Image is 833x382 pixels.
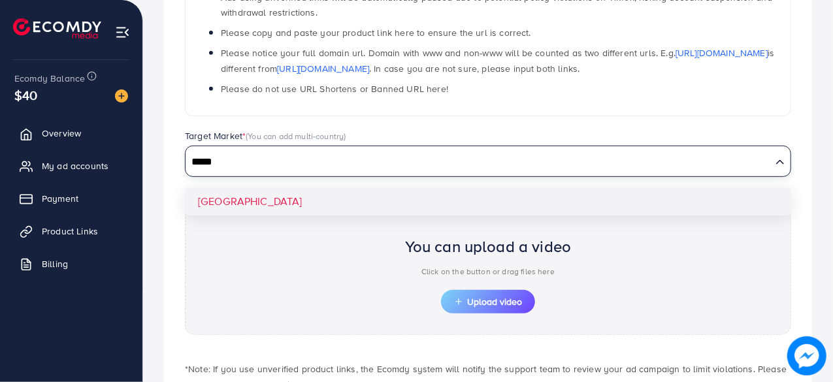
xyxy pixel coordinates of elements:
[115,89,128,103] img: image
[10,218,133,244] a: Product Links
[13,18,101,39] img: logo
[10,120,133,146] a: Overview
[246,130,346,142] span: (You can add multi-country)
[405,237,572,256] h2: You can upload a video
[14,72,85,85] span: Ecomdy Balance
[115,25,130,40] img: menu
[42,225,98,238] span: Product Links
[42,192,78,205] span: Payment
[185,187,791,215] li: [GEOGRAPHIC_DATA]
[42,159,108,172] span: My ad accounts
[789,338,825,374] img: image
[10,153,133,179] a: My ad accounts
[405,264,572,279] p: Click on the button or drag files here
[441,290,535,313] button: Upload video
[185,129,346,142] label: Target Market
[42,127,81,140] span: Overview
[221,46,774,74] span: Please notice your full domain url. Domain with www and non-www will be counted as two different ...
[676,46,768,59] a: [URL][DOMAIN_NAME]
[221,82,448,95] span: Please do not use URL Shortens or Banned URL here!
[185,146,791,177] div: Search for option
[14,86,37,104] span: $40
[10,251,133,277] a: Billing
[10,185,133,212] a: Payment
[187,152,770,172] input: Search for option
[277,62,369,75] a: [URL][DOMAIN_NAME]
[42,257,68,270] span: Billing
[454,297,522,306] span: Upload video
[221,26,531,39] span: Please copy and paste your product link here to ensure the url is correct.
